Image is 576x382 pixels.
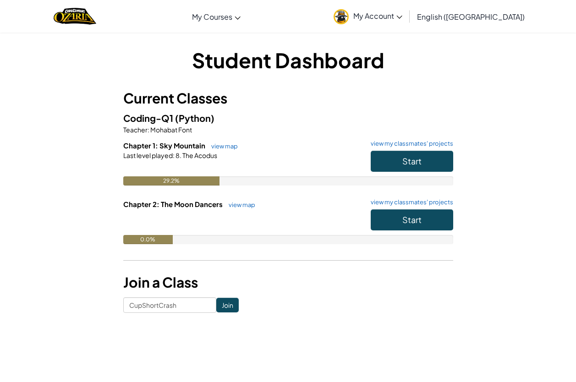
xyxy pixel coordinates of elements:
span: My Courses [192,12,232,22]
span: Last level played [123,151,173,159]
img: Home [54,7,96,26]
a: My Courses [187,4,245,29]
span: Start [402,214,422,225]
span: Chapter 2: The Moon Dancers [123,200,224,208]
div: 29.2% [123,176,219,186]
a: My Account [329,2,407,31]
span: My Account [353,11,402,21]
span: : [148,126,149,134]
a: view my classmates' projects [366,199,453,205]
a: view my classmates' projects [366,141,453,147]
span: Teacher [123,126,148,134]
span: The Acodus [181,151,217,159]
span: Chapter 1: Sky Mountain [123,141,207,150]
input: <Enter Class Code> [123,297,216,313]
div: 0.0% [123,235,173,244]
span: (Python) [175,112,214,124]
h3: Join a Class [123,272,453,293]
button: Start [371,151,453,172]
h3: Current Classes [123,88,453,109]
span: English ([GEOGRAPHIC_DATA]) [417,12,525,22]
h1: Student Dashboard [123,46,453,74]
span: Coding-Q1 [123,112,175,124]
button: Start [371,209,453,230]
a: English ([GEOGRAPHIC_DATA]) [412,4,529,29]
span: Start [402,156,422,166]
a: view map [224,201,255,208]
a: Ozaria by CodeCombat logo [54,7,96,26]
input: Join [216,298,239,312]
span: 8. [175,151,181,159]
span: : [173,151,175,159]
span: Mohabat Font [149,126,192,134]
a: view map [207,142,238,150]
img: avatar [334,9,349,24]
